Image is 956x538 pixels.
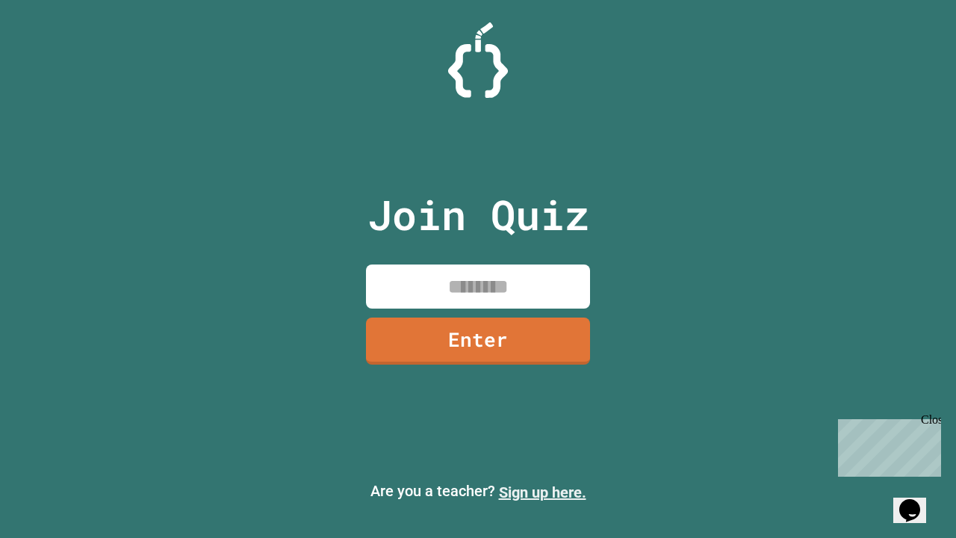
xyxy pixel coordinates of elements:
p: Are you a teacher? [12,480,944,504]
a: Enter [366,318,590,365]
img: Logo.svg [448,22,508,98]
div: Chat with us now!Close [6,6,103,95]
a: Sign up here. [499,483,586,501]
iframe: chat widget [893,478,941,523]
p: Join Quiz [367,184,589,246]
iframe: chat widget [832,413,941,477]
